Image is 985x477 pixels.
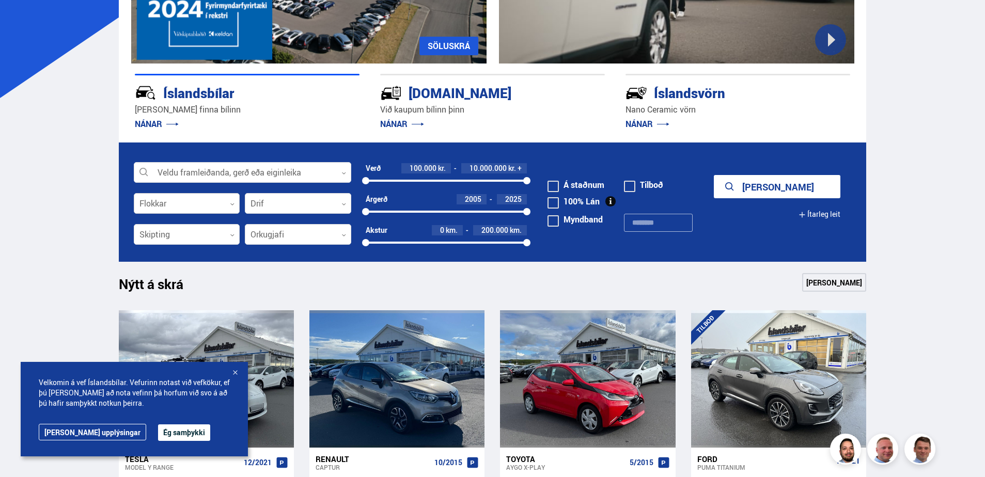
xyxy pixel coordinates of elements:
[508,164,516,172] span: kr.
[39,377,230,408] span: Velkomin á vef Íslandsbílar. Vefurinn notast við vefkökur, ef þú [PERSON_NAME] að nota vefinn þá ...
[624,181,663,189] label: Tilboð
[481,225,508,235] span: 200.000
[316,454,430,464] div: Renault
[135,83,323,101] div: Íslandsbílar
[316,464,430,471] div: Captur
[506,454,625,464] div: Toyota
[438,164,446,172] span: kr.
[697,464,832,471] div: Puma TITANIUM
[410,163,436,173] span: 100.000
[244,458,272,467] span: 12/2021
[380,104,605,116] p: Við kaupum bílinn þinn
[505,194,522,204] span: 2025
[465,194,481,204] span: 2005
[434,458,462,467] span: 10/2015
[802,273,866,292] a: [PERSON_NAME]
[135,82,157,104] img: JRvxyua_JYH6wB4c.svg
[366,226,387,234] div: Akstur
[380,83,568,101] div: [DOMAIN_NAME]
[799,203,840,226] button: Ítarleg leit
[714,175,840,198] button: [PERSON_NAME]
[906,435,937,466] img: FbJEzSuNWCJXmdc-.webp
[125,454,240,464] div: Tesla
[626,82,647,104] img: -Svtn6bYgwAsiwNX.svg
[518,164,522,172] span: +
[626,104,850,116] p: Nano Ceramic vörn
[836,457,860,465] span: 7/2021
[548,181,604,189] label: Á staðnum
[548,215,603,224] label: Myndband
[39,424,146,440] a: [PERSON_NAME] upplýsingar
[548,197,600,205] label: 100% Lán
[366,195,387,203] div: Árgerð
[832,435,863,466] img: nhp88E3Fdnt1Opn2.png
[440,225,444,235] span: 0
[869,435,900,466] img: siFngHWaQ9KaOqBr.png
[630,458,653,467] span: 5/2015
[506,464,625,471] div: Aygo X-PLAY
[366,164,381,172] div: Verð
[135,118,179,130] a: NÁNAR
[510,226,522,234] span: km.
[158,424,210,441] button: Ég samþykki
[626,118,669,130] a: NÁNAR
[626,83,814,101] div: Íslandsvörn
[470,163,507,173] span: 10.000.000
[125,464,240,471] div: Model Y RANGE
[419,37,478,55] a: SÖLUSKRÁ
[135,104,359,116] p: [PERSON_NAME] finna bílinn
[8,4,39,35] button: Opna LiveChat spjallviðmót
[446,226,458,234] span: km.
[380,82,402,104] img: tr5P-W3DuiFaO7aO.svg
[380,118,424,130] a: NÁNAR
[119,276,201,298] h1: Nýtt á skrá
[697,454,832,464] div: Ford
